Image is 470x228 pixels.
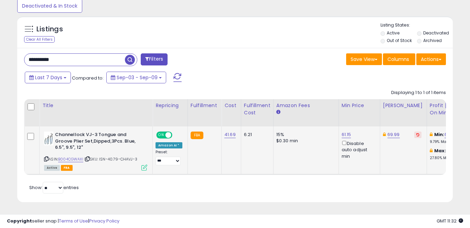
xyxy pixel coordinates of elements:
div: Min Price [342,102,377,109]
span: Sep-03 - Sep-09 [117,74,158,81]
div: [PERSON_NAME] [383,102,424,109]
div: Preset: [156,150,182,165]
a: 61.15 [342,131,351,138]
div: ASIN: [44,132,147,170]
b: Min: [434,131,445,138]
div: 6.21 [244,132,268,138]
div: Displaying 1 to 1 of 1 items [391,90,446,96]
a: Terms of Use [59,218,88,224]
label: Deactivated [423,30,449,36]
div: Amazon Fees [276,102,336,109]
small: FBA [191,132,203,139]
span: ON [157,132,165,138]
a: 69.99 [387,131,400,138]
span: All listings currently available for purchase on Amazon [44,165,60,171]
a: 6.67 [445,131,454,138]
div: Disable auto adjust min [342,139,375,159]
span: Compared to: [72,75,104,81]
div: Clear All Filters [24,36,55,43]
a: 41.69 [224,131,236,138]
label: Archived [423,38,442,43]
div: Title [42,102,150,109]
span: | SKU: ISN-40.79-CHAVJ-3 [84,156,137,162]
span: Last 7 Days [35,74,62,81]
div: Repricing [156,102,185,109]
button: Columns [383,53,415,65]
b: Channellock VJ-3 Tongue and Groove Plier Set,Dipped,3Pcs. Blue, 6.5", 9.5", 12" [55,132,139,153]
div: Cost [224,102,238,109]
div: 15% [276,132,333,138]
span: Columns [387,56,409,63]
small: Amazon Fees. [276,109,280,115]
label: Out of Stock [387,38,412,43]
a: B004CGWAXI [58,156,83,162]
button: Filters [141,53,168,65]
span: FBA [61,165,73,171]
img: 41gPe9Ru3xL._SL40_.jpg [44,132,53,145]
h5: Listings [36,24,63,34]
strong: Copyright [7,218,32,224]
div: Amazon AI * [156,142,182,148]
button: Last 7 Days [25,72,71,83]
button: Sep-03 - Sep-09 [106,72,166,83]
div: Fulfillment Cost [244,102,270,116]
span: OFF [171,132,182,138]
div: Fulfillment [191,102,218,109]
label: Active [387,30,399,36]
a: Privacy Policy [89,218,119,224]
b: Max: [434,147,446,154]
span: Show: entries [29,184,79,191]
button: Actions [416,53,446,65]
button: Save View [346,53,382,65]
div: seller snap | | [7,218,119,225]
div: $0.30 min [276,138,333,144]
span: 2025-09-17 11:32 GMT [437,218,463,224]
p: Listing States: [381,22,453,29]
